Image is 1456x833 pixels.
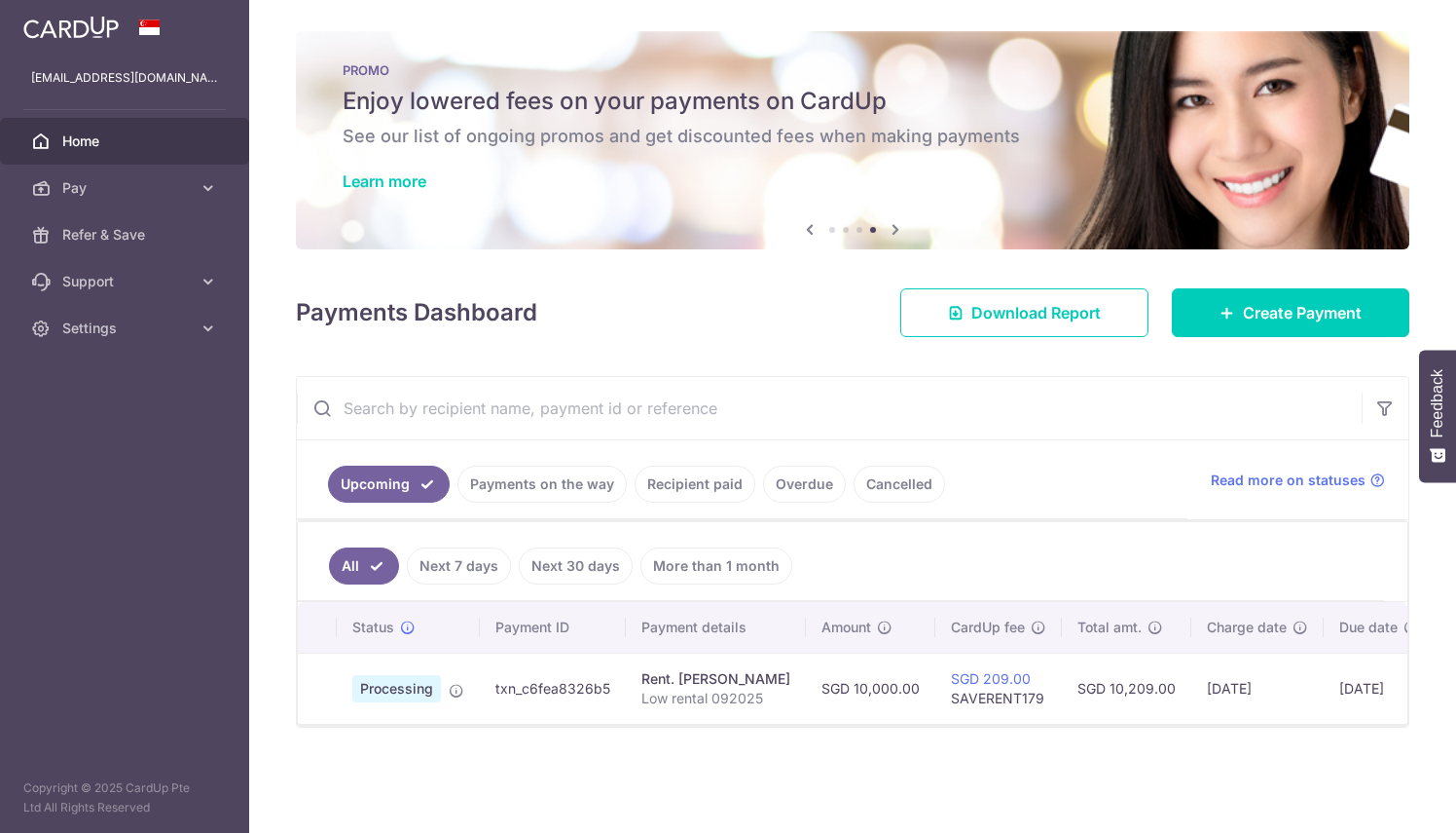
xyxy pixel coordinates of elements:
span: Create Payment [1243,301,1362,324]
p: [EMAIL_ADDRESS][DOMAIN_NAME] [31,68,218,88]
td: [DATE] [1324,653,1435,724]
span: Due date [1339,618,1398,637]
a: Cancelled [854,466,945,503]
td: SGD 10,000.00 [806,653,935,724]
a: Upcoming [328,466,450,503]
img: CardUp [23,16,119,39]
span: Status [352,618,394,637]
a: Download Report [900,288,1148,337]
input: Search by recipient name, payment id or reference [297,377,1362,439]
span: Pay [62,178,191,198]
a: Overdue [763,466,846,503]
a: Next 7 days [407,548,511,585]
h6: See our list of ongoing promos and get discounted fees when making payments [343,125,1363,148]
a: Learn more [343,171,426,191]
a: Read more on statuses [1211,471,1385,490]
a: Create Payment [1172,288,1409,337]
span: Total amt. [1077,618,1142,637]
a: SGD 209.00 [951,670,1031,687]
span: Processing [352,675,441,702]
span: Amount [821,618,871,637]
span: Home [62,132,191,151]
h4: Payments Dashboard [296,295,537,330]
span: CardUp fee [951,618,1025,637]
td: SAVERENT179 [935,653,1062,724]
td: txn_c6fea8326b5 [480,653,626,724]
td: [DATE] [1191,653,1324,724]
td: SGD 10,209.00 [1062,653,1191,724]
th: Payment ID [480,602,626,653]
th: Payment details [626,602,806,653]
a: Payments on the way [457,466,627,503]
a: More than 1 month [640,548,792,585]
span: Download Report [971,301,1101,324]
div: Rent. [PERSON_NAME] [641,669,790,689]
h5: Enjoy lowered fees on your payments on CardUp [343,86,1363,117]
span: Read more on statuses [1211,471,1365,490]
span: Charge date [1207,618,1287,637]
span: Refer & Save [62,225,191,245]
span: Feedback [1429,369,1446,437]
button: Feedback - Show survey [1419,350,1456,482]
p: PROMO [343,62,1363,78]
span: Settings [62,319,191,338]
a: All [329,548,399,585]
a: Next 30 days [519,548,633,585]
a: Recipient paid [635,466,755,503]
p: Low rental 092025 [641,689,790,708]
iframe: Ouvre un widget dans lequel vous pouvez trouver plus d’informations [1332,775,1437,823]
img: Latest Promos banner [296,31,1409,249]
span: Support [62,272,191,291]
